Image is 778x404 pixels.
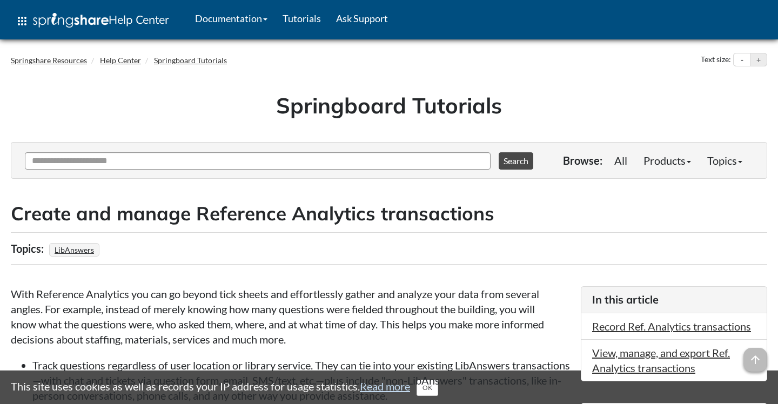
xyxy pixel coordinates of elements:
[187,5,275,32] a: Documentation
[33,13,109,28] img: Springshare
[19,90,759,120] h1: Springboard Tutorials
[53,242,96,258] a: LibAnswers
[592,292,756,307] h3: In this article
[699,53,733,67] div: Text size:
[563,153,602,168] p: Browse:
[16,15,29,28] span: apps
[11,286,570,347] p: With Reference Analytics you can go beyond tick sheets and effortlessly gather and analyze your d...
[32,358,570,403] li: Track questions regardless of user location or library service. They can tie into your existing L...
[11,238,46,259] div: Topics:
[592,320,751,333] a: Record Ref. Analytics transactions
[635,150,699,171] a: Products
[154,56,227,65] a: Springboard Tutorials
[592,346,730,374] a: View, manage, and export Ref. Analytics transactions
[606,150,635,171] a: All
[750,53,767,66] button: Increase text size
[275,5,328,32] a: Tutorials
[11,56,87,65] a: Springshare Resources
[8,5,177,37] a: apps Help Center
[328,5,395,32] a: Ask Support
[699,150,750,171] a: Topics
[11,200,767,227] h2: Create and manage Reference Analytics transactions
[499,152,533,170] button: Search
[100,56,141,65] a: Help Center
[743,349,767,362] a: arrow_upward
[743,348,767,372] span: arrow_upward
[734,53,750,66] button: Decrease text size
[109,12,169,26] span: Help Center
